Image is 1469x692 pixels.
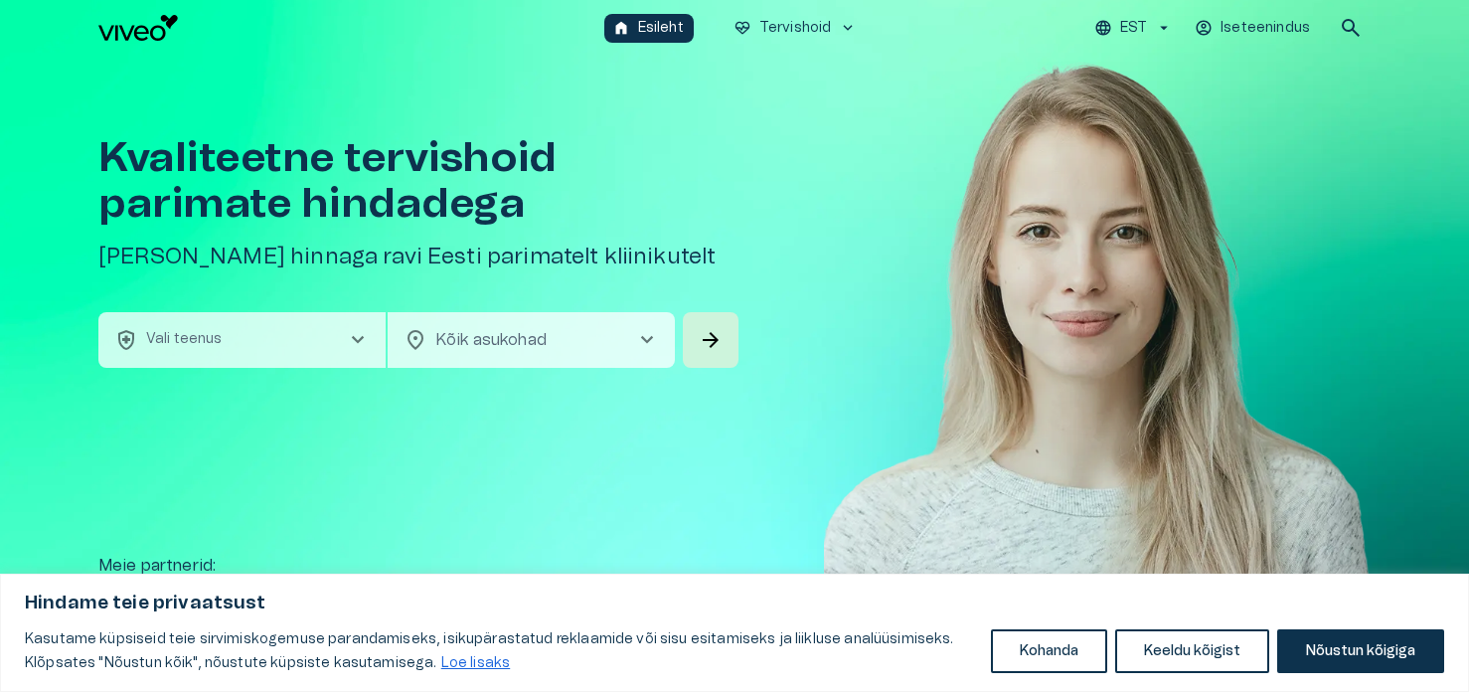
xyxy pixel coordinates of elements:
[98,312,386,368] button: health_and_safetyVali teenuschevron_right
[435,328,603,352] p: Kõik asukohad
[683,312,738,368] button: Search
[98,135,742,227] h1: Kvaliteetne tervishoid parimate hindadega
[991,629,1107,673] button: Kohanda
[25,592,1444,615] p: Hindame teie privaatsust
[612,19,630,37] span: home
[98,15,178,41] img: Viveo logo
[114,328,138,352] span: health_and_safety
[98,243,742,271] h5: [PERSON_NAME] hinnaga ravi Eesti parimatelt kliinikutelt
[635,328,659,352] span: chevron_right
[1115,629,1269,673] button: Keeldu kõigist
[98,15,596,41] a: Navigate to homepage
[146,329,223,350] p: Vali teenus
[1339,16,1363,40] span: search
[346,328,370,352] span: chevron_right
[1277,629,1444,673] button: Nõustun kõigiga
[440,655,512,671] a: Loe lisaks
[1331,8,1371,48] button: open search modal
[759,18,832,39] p: Tervishoid
[1192,14,1315,43] button: Iseteenindus
[699,328,723,352] span: arrow_forward
[1120,18,1147,39] p: EST
[404,328,427,352] span: location_on
[1221,18,1310,39] p: Iseteenindus
[25,627,976,675] p: Kasutame küpsiseid teie sirvimiskogemuse parandamiseks, isikupärastatud reklaamide või sisu esita...
[726,14,866,43] button: ecg_heartTervishoidkeyboard_arrow_down
[98,554,1371,578] p: Meie partnerid :
[638,18,684,39] p: Esileht
[1091,14,1176,43] button: EST
[734,19,751,37] span: ecg_heart
[604,14,694,43] button: homeEsileht
[839,19,857,37] span: keyboard_arrow_down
